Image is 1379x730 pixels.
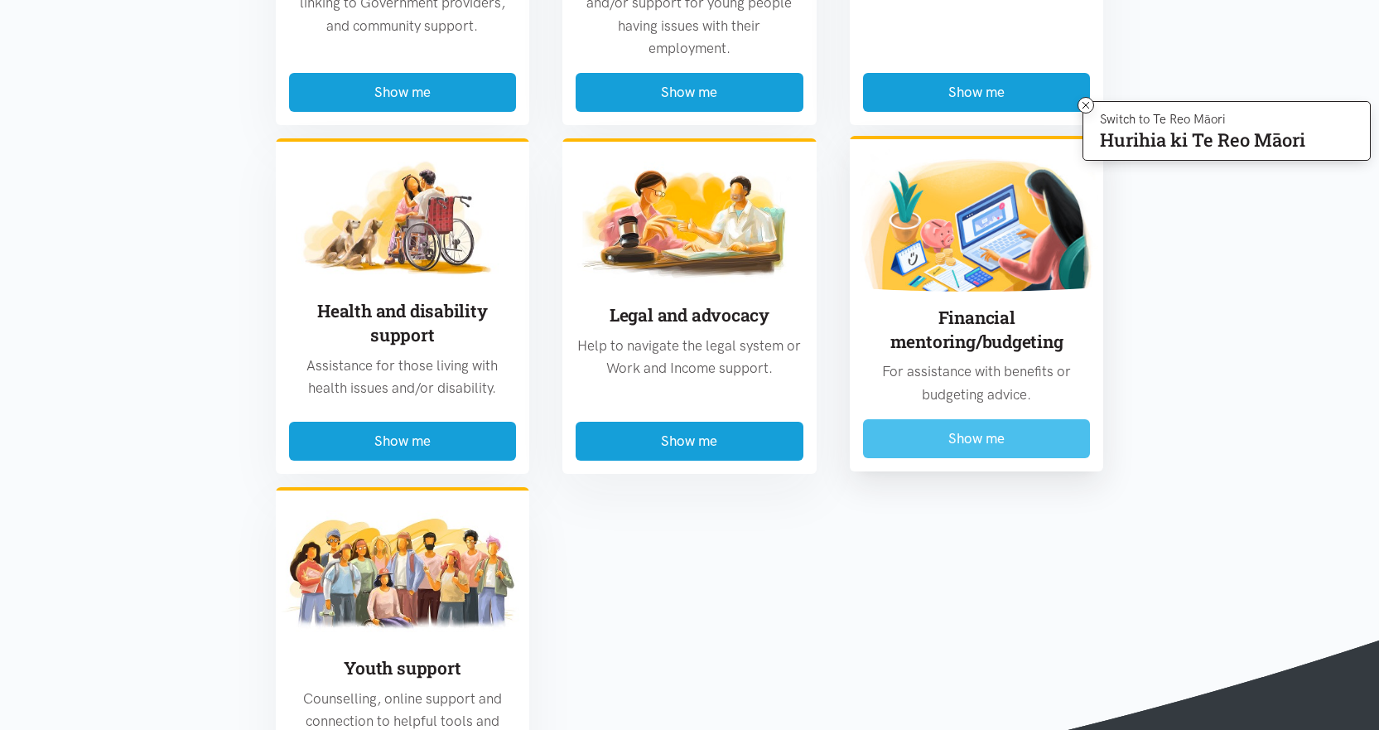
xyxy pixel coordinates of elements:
[289,299,517,348] h3: Health and disability support
[289,355,517,399] p: Assistance for those living with health issues and/or disability.
[1100,133,1305,147] p: Hurihia ki Te Reo Māori
[289,656,517,680] h3: Youth support
[863,360,1091,405] p: For assistance with benefits or budgeting advice.
[289,73,517,112] button: Show me
[863,73,1091,112] button: Show me
[289,422,517,461] button: Show me
[863,306,1091,355] h3: Financial mentoring/budgeting
[576,335,803,380] p: Help to navigate the legal system or Work and Income support.
[576,422,803,461] button: Show me
[576,303,803,327] h3: Legal and advocacy
[576,73,803,112] button: Show me
[1100,114,1305,124] p: Switch to Te Reo Māori
[863,419,1091,458] button: Show me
